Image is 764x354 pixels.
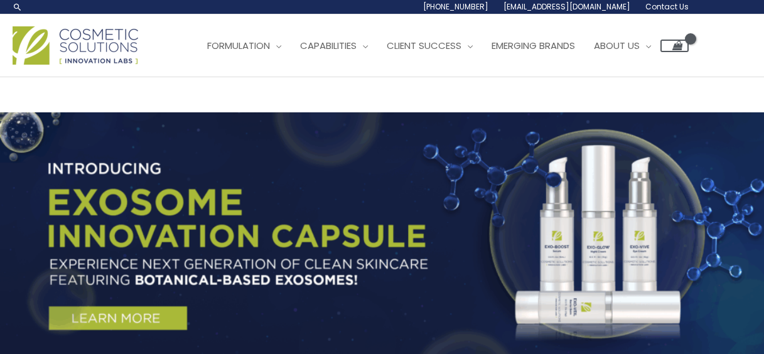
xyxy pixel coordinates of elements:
[492,39,575,52] span: Emerging Brands
[660,40,689,52] a: View Shopping Cart, empty
[300,39,357,52] span: Capabilities
[594,39,640,52] span: About Us
[387,39,461,52] span: Client Success
[13,2,23,12] a: Search icon link
[198,27,291,65] a: Formulation
[377,27,482,65] a: Client Success
[207,39,270,52] span: Formulation
[482,27,584,65] a: Emerging Brands
[13,26,138,65] img: Cosmetic Solutions Logo
[423,1,488,12] span: [PHONE_NUMBER]
[584,27,660,65] a: About Us
[645,1,689,12] span: Contact Us
[291,27,377,65] a: Capabilities
[503,1,630,12] span: [EMAIL_ADDRESS][DOMAIN_NAME]
[188,27,689,65] nav: Site Navigation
